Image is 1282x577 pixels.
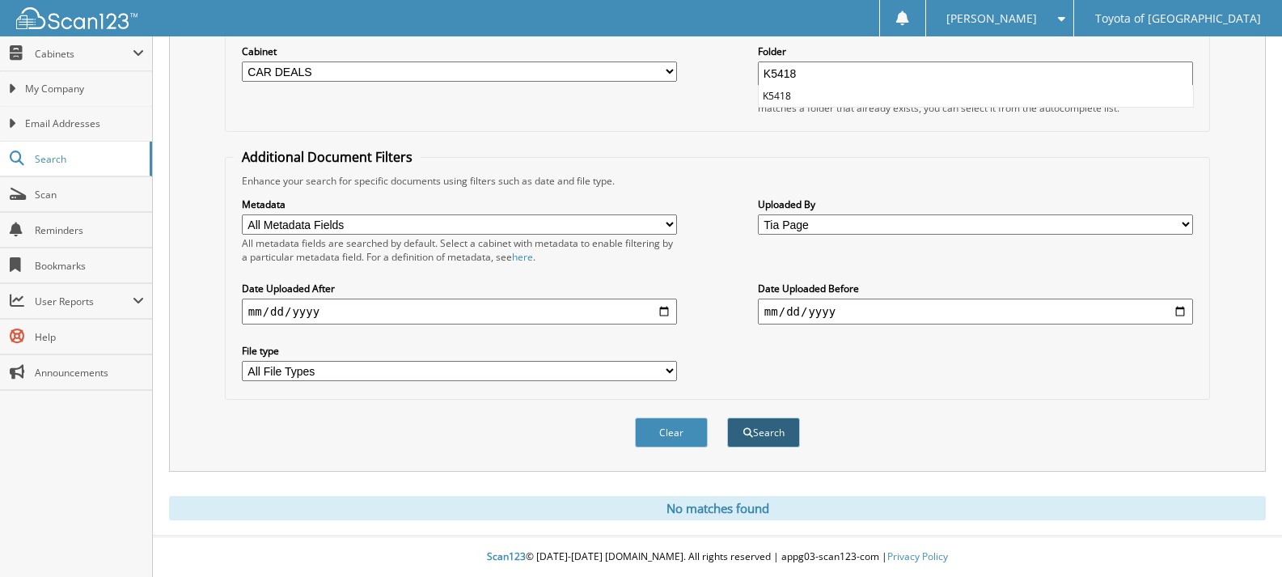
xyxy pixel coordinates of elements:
[759,85,1193,107] li: K5418
[35,223,144,237] span: Reminders
[635,418,708,448] button: Clear
[25,82,144,96] span: My Company
[758,282,1193,295] label: Date Uploaded Before
[169,496,1266,520] div: No matches found
[234,174,1201,188] div: Enhance your search for specific documents using filters such as date and file type.
[887,549,948,563] a: Privacy Policy
[727,418,800,448] button: Search
[1201,499,1282,577] iframe: Chat Widget
[242,344,677,358] label: File type
[35,295,133,308] span: User Reports
[35,188,144,202] span: Scan
[758,197,1193,211] label: Uploaded By
[35,152,142,166] span: Search
[242,45,677,58] label: Cabinet
[234,148,421,166] legend: Additional Document Filters
[758,299,1193,325] input: end
[1095,14,1261,23] span: Toyota of [GEOGRAPHIC_DATA]
[242,197,677,211] label: Metadata
[758,45,1193,58] label: Folder
[25,117,144,131] span: Email Addresses
[35,259,144,273] span: Bookmarks
[242,299,677,325] input: start
[35,366,144,380] span: Announcements
[35,47,133,61] span: Cabinets
[242,282,677,295] label: Date Uploaded After
[153,537,1282,577] div: © [DATE]-[DATE] [DOMAIN_NAME]. All rights reserved | appg03-scan123-com |
[242,236,677,264] div: All metadata fields are searched by default. Select a cabinet with metadata to enable filtering b...
[35,330,144,344] span: Help
[16,7,138,29] img: scan123-logo-white.svg
[946,14,1037,23] span: [PERSON_NAME]
[512,250,533,264] a: here
[487,549,526,563] span: Scan123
